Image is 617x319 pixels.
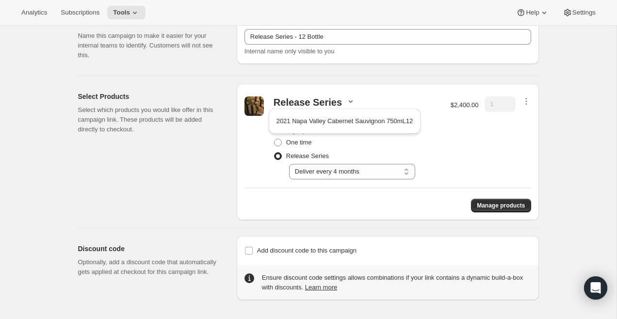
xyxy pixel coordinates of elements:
[286,152,329,159] span: Release Series
[477,202,525,209] span: Manage products
[16,6,53,19] button: Analytics
[107,6,146,19] button: Tools
[61,9,99,16] span: Subscriptions
[78,92,221,101] h2: Select Products
[78,105,221,134] p: Select which products you would like offer in this campaign link. These products will be added di...
[451,100,479,110] p: $2,400.00
[276,117,406,125] span: 2021 Napa Valley Cabernet Sauvignon 750mL
[406,116,413,126] div: 12
[21,9,47,16] span: Analytics
[244,48,335,55] span: Internal name only visible to you
[572,9,596,16] span: Settings
[244,96,264,116] img: 12 Bottles
[262,273,531,292] div: Ensure discount code settings allows combinations if your link contains a dynamic build-a-box wit...
[557,6,601,19] button: Settings
[526,9,539,16] span: Help
[305,284,337,291] a: Learn more
[286,139,312,146] span: One time
[78,244,221,254] h2: Discount code
[257,247,357,254] span: Add discount code to this campaign
[510,6,554,19] button: Help
[274,96,342,108] div: Release Series
[584,276,607,300] div: Open Intercom Messenger
[78,257,221,277] p: Optionally, add a discount code that automatically gets applied at checkout for this campaign link.
[244,29,531,45] input: Example: Seasonal campaign
[78,31,221,60] p: Name this campaign to make it easier for your internal teams to identify. Customers will not see ...
[55,6,105,19] button: Subscriptions
[471,199,531,212] button: Manage products
[113,9,130,16] span: Tools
